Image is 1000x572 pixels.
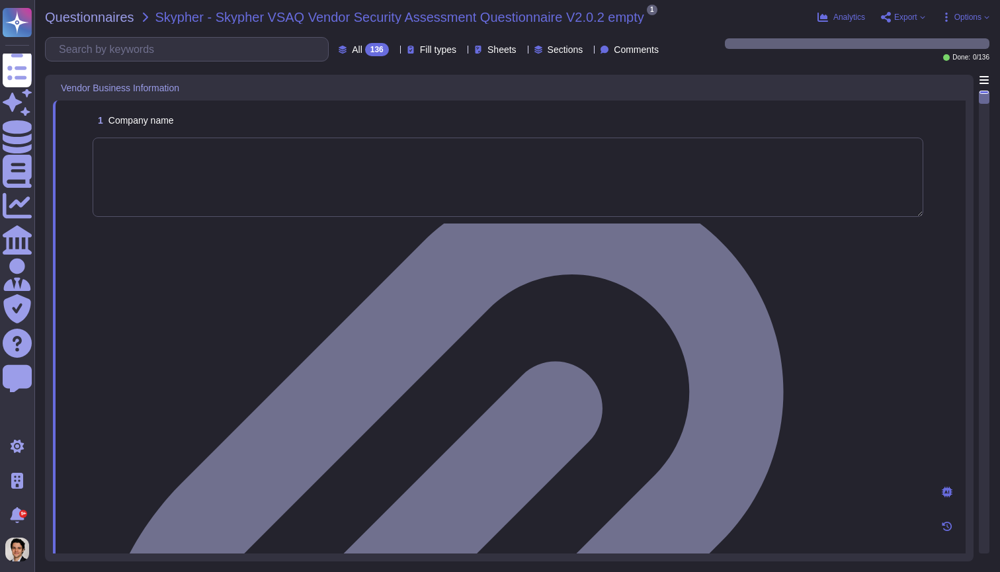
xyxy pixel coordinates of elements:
span: 1 [93,116,103,125]
span: Sheets [487,45,517,54]
span: Options [954,13,981,21]
span: Company name [108,115,174,126]
span: Sections [548,45,583,54]
span: Questionnaires [45,11,134,24]
span: Analytics [833,13,865,21]
span: All [352,45,362,54]
span: 1 [647,5,657,15]
input: Search by keywords [52,38,328,61]
button: user [3,535,38,564]
span: 0 / 136 [973,54,989,61]
span: Export [894,13,917,21]
div: 136 [365,43,389,56]
button: Analytics [817,12,865,22]
div: 9+ [19,510,27,518]
span: Comments [614,45,659,54]
span: Done: [952,54,970,61]
img: user [5,538,29,561]
span: Skypher - Skypher VSAQ Vendor Security Assessment Questionnaire V2.0.2 empty [155,11,644,24]
span: Fill types [420,45,456,54]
